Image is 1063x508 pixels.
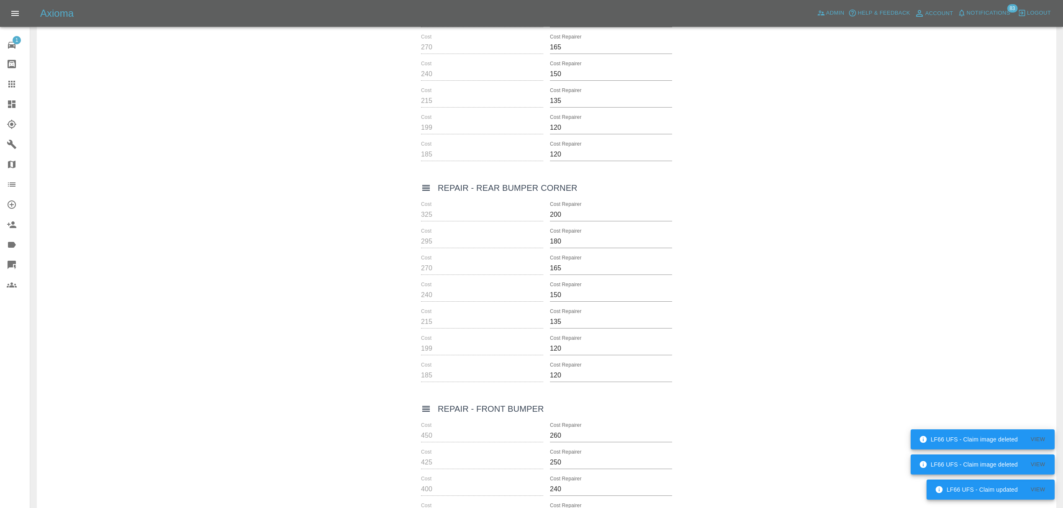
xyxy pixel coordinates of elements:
button: View [1024,483,1051,496]
label: Cost [421,449,431,456]
span: Help & Feedback [858,8,910,18]
span: Notifications [967,8,1010,18]
label: Cost [421,60,431,67]
div: LF66 UFS - Claim image deleted [919,457,1018,472]
label: Cost [421,475,431,482]
label: Cost [421,254,431,262]
label: Cost Repairer [550,141,581,148]
label: Cost [421,228,431,235]
label: Cost Repairer [550,87,581,94]
button: Help & Feedback [846,7,912,20]
label: Cost [421,33,431,41]
div: LF66 UFS - Claim updated [935,482,1018,497]
h5: Axioma [40,7,74,20]
label: Cost Repairer [550,201,581,208]
span: 1 [13,36,21,44]
button: View [1024,458,1051,471]
div: LF66 UFS - Claim image deleted [919,432,1018,447]
label: Cost [421,141,431,148]
button: Logout [1016,7,1053,20]
a: Admin [815,7,847,20]
button: Notifications [955,7,1012,20]
span: Logout [1027,8,1051,18]
label: Cost [421,201,431,208]
label: Cost Repairer [550,33,581,41]
label: Cost Repairer [550,114,581,121]
label: Cost Repairer [550,422,581,429]
label: Cost [421,281,431,288]
label: Cost Repairer [550,228,581,235]
span: Account [925,9,953,18]
label: Cost Repairer [550,281,581,288]
label: Cost Repairer [550,308,581,315]
button: View [1024,433,1051,446]
label: Cost Repairer [550,60,581,67]
label: Cost Repairer [550,449,581,456]
label: Cost Repairer [550,475,581,482]
label: Cost Repairer [550,362,581,369]
label: Cost [421,422,431,429]
label: Cost [421,308,431,315]
label: Cost [421,335,431,342]
label: Cost [421,114,431,121]
button: Open drawer [5,3,25,23]
h6: Repair - Front Bumper [438,402,544,416]
span: Admin [826,8,845,18]
label: Cost Repairer [550,254,581,262]
h6: Repair - Rear Bumper Corner [438,181,578,195]
label: Cost [421,87,431,94]
label: Cost [421,362,431,369]
span: 83 [1007,4,1017,13]
a: Account [912,7,955,20]
label: Cost Repairer [550,335,581,342]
